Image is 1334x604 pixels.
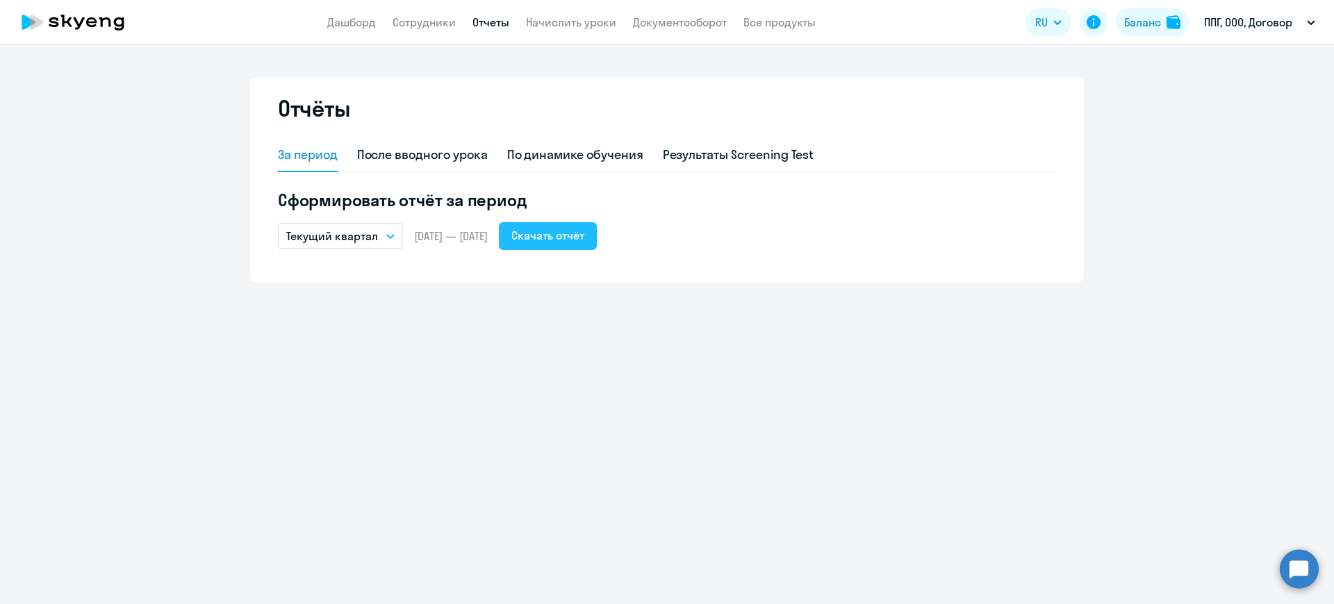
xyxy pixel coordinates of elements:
div: По динамике обучения [507,146,643,164]
button: Текущий квартал [278,223,403,249]
button: Балансbalance [1116,8,1189,36]
a: Документооборот [633,15,727,29]
div: После вводного урока [357,146,488,164]
a: Отчеты [472,15,509,29]
span: [DATE] — [DATE] [414,228,488,244]
a: Все продукты [743,15,816,29]
img: balance [1167,15,1180,29]
button: Скачать отчёт [499,222,597,250]
a: Начислить уроки [526,15,616,29]
span: RU [1035,14,1048,31]
p: Текущий квартал [286,228,378,244]
div: Результаты Screening Test [663,146,814,164]
h2: Отчёты [278,94,350,122]
a: Сотрудники [393,15,456,29]
div: Скачать отчёт [511,227,584,244]
div: Баланс [1124,14,1161,31]
button: ППГ, ООО, Договор [1197,6,1322,39]
a: Дашборд [327,15,376,29]
div: За период [278,146,338,164]
h5: Сформировать отчёт за период [278,189,1056,211]
button: RU [1026,8,1071,36]
p: ППГ, ООО, Договор [1204,14,1292,31]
